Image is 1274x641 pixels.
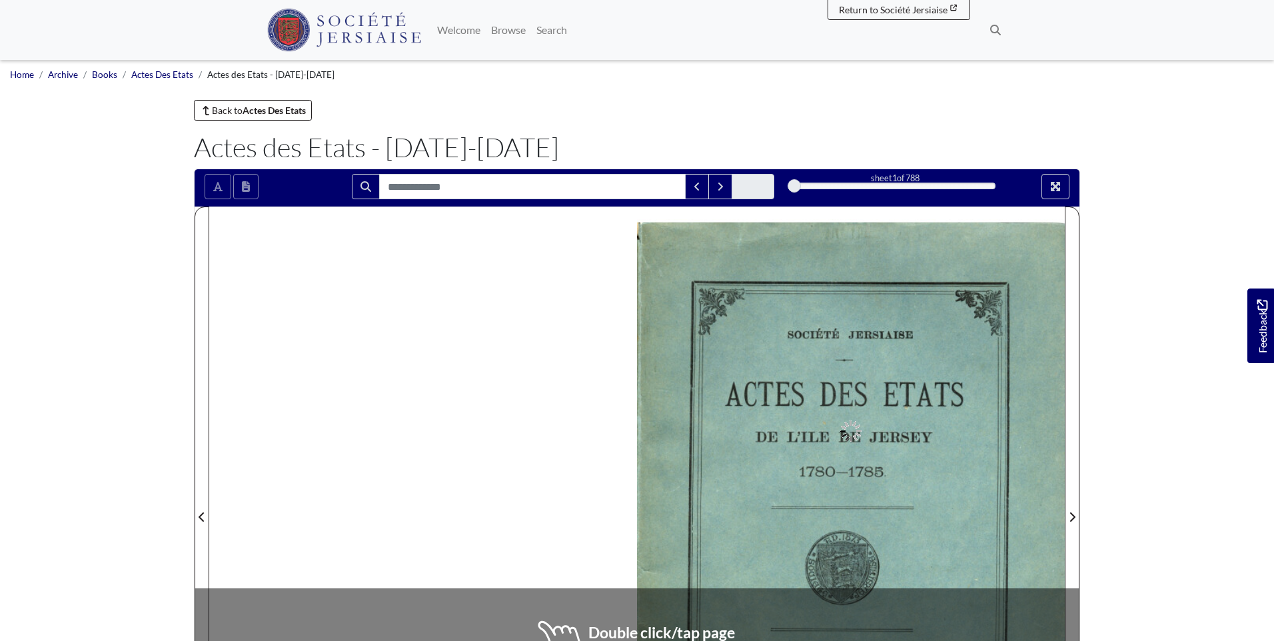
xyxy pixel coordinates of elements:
[267,5,421,55] a: Société Jersiaise logo
[486,17,531,43] a: Browse
[432,17,486,43] a: Welcome
[10,69,34,80] a: Home
[233,174,259,199] button: Open transcription window
[794,172,995,185] div: sheet of 788
[708,174,732,199] button: Next Match
[352,174,380,199] button: Search
[685,174,709,199] button: Previous Match
[48,69,78,80] a: Archive
[194,131,1080,163] h1: Actes des Etats - [DATE]-[DATE]
[205,174,231,199] button: Toggle text selection (Alt+T)
[531,17,572,43] a: Search
[194,100,312,121] a: Back toActes Des Etats
[839,4,948,15] span: Return to Société Jersiaise
[207,69,334,80] span: Actes des Etats - [DATE]-[DATE]
[1254,299,1270,353] span: Feedback
[1247,289,1274,363] a: Would you like to provide feedback?
[267,9,421,51] img: Société Jersiaise
[892,173,897,183] span: 1
[131,69,193,80] a: Actes Des Etats
[379,174,686,199] input: Search for
[1041,174,1069,199] button: Full screen mode
[92,69,117,80] a: Books
[243,105,306,116] strong: Actes Des Etats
